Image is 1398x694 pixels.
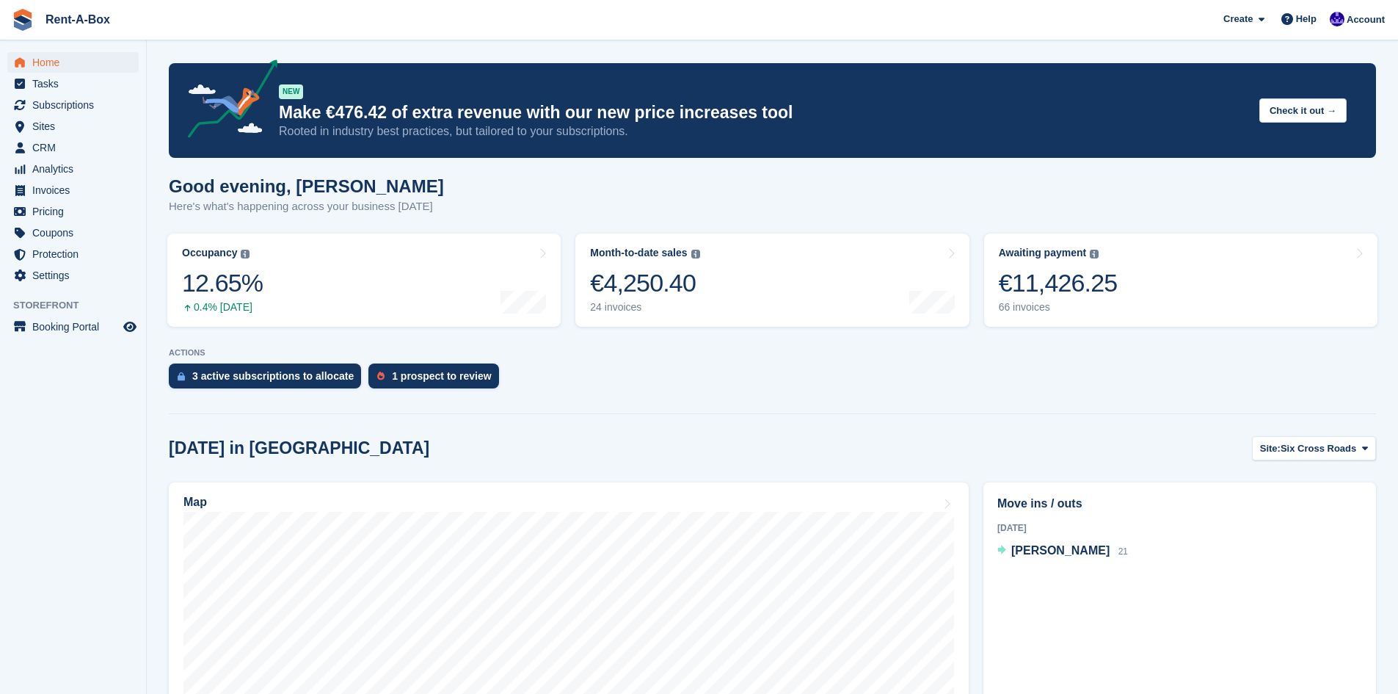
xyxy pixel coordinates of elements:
[1090,250,1099,259] img: icon-info-grey-7440780725fd019a000dd9b08b2336e03edf1995a4989e88bcd33f0948082b44.svg
[182,247,237,259] div: Occupancy
[7,137,139,158] a: menu
[192,370,354,382] div: 3 active subscriptions to allocate
[7,159,139,179] a: menu
[175,59,278,143] img: price-adjustments-announcement-icon-8257ccfd72463d97f412b2fc003d46551f7dbcb40ab6d574587a9cd5c0d94...
[997,521,1362,535] div: [DATE]
[169,438,429,458] h2: [DATE] in [GEOGRAPHIC_DATA]
[368,364,506,396] a: 1 prospect to review
[575,234,969,327] a: Month-to-date sales €4,250.40 24 invoices
[7,116,139,137] a: menu
[32,52,120,73] span: Home
[279,102,1248,123] p: Make €476.42 of extra revenue with our new price increases tool
[590,301,699,314] div: 24 invoices
[12,9,34,31] img: stora-icon-8386f47178a22dfd0bd8f6a31ec36ba5ce8667c1dd55bd0f319d3a0aa187defe.svg
[32,201,120,222] span: Pricing
[1252,436,1376,460] button: Site: Six Cross Roads
[32,180,120,200] span: Invoices
[691,250,700,259] img: icon-info-grey-7440780725fd019a000dd9b08b2336e03edf1995a4989e88bcd33f0948082b44.svg
[1296,12,1317,26] span: Help
[167,234,561,327] a: Occupancy 12.65% 0.4% [DATE]
[7,52,139,73] a: menu
[392,370,491,382] div: 1 prospect to review
[182,268,263,298] div: 12.65%
[182,301,263,314] div: 0.4% [DATE]
[7,223,139,243] a: menu
[999,247,1087,259] div: Awaiting payment
[7,201,139,222] a: menu
[32,265,120,286] span: Settings
[32,223,120,243] span: Coupons
[32,317,120,337] span: Booking Portal
[7,317,139,337] a: menu
[999,268,1118,298] div: €11,426.25
[279,123,1248,140] p: Rooted in industry best practices, but tailored to your subscriptions.
[997,495,1362,513] h2: Move ins / outs
[7,73,139,94] a: menu
[1347,12,1385,27] span: Account
[241,250,250,259] img: icon-info-grey-7440780725fd019a000dd9b08b2336e03edf1995a4989e88bcd33f0948082b44.svg
[32,95,120,115] span: Subscriptions
[121,318,139,336] a: Preview store
[32,159,120,179] span: Analytics
[590,268,699,298] div: €4,250.40
[1223,12,1253,26] span: Create
[7,244,139,264] a: menu
[13,298,146,313] span: Storefront
[1011,544,1110,557] span: [PERSON_NAME]
[984,234,1377,327] a: Awaiting payment €11,426.25 66 invoices
[590,247,687,259] div: Month-to-date sales
[32,137,120,158] span: CRM
[169,364,368,396] a: 3 active subscriptions to allocate
[178,372,185,381] img: active_subscription_to_allocate_icon-d502201f5373d7db506a760aba3b589e785aa758c864c3986d89f69b8ff3...
[997,542,1128,561] a: [PERSON_NAME] 21
[7,180,139,200] a: menu
[169,198,444,215] p: Here's what's happening across your business [DATE]
[1118,546,1128,557] span: 21
[7,265,139,286] a: menu
[1281,441,1356,456] span: Six Cross Roads
[1259,98,1347,123] button: Check it out →
[377,372,385,380] img: prospect-51fa495bee0391a8d652442698ab0144808aea92771e9ea1ae160a38d050c398.svg
[183,496,207,509] h2: Map
[40,7,116,32] a: Rent-A-Box
[279,84,303,99] div: NEW
[169,176,444,196] h1: Good evening, [PERSON_NAME]
[32,116,120,137] span: Sites
[1260,441,1281,456] span: Site:
[169,348,1376,358] p: ACTIONS
[1330,12,1344,26] img: Colin O Shea
[32,244,120,264] span: Protection
[32,73,120,94] span: Tasks
[999,301,1118,314] div: 66 invoices
[7,95,139,115] a: menu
